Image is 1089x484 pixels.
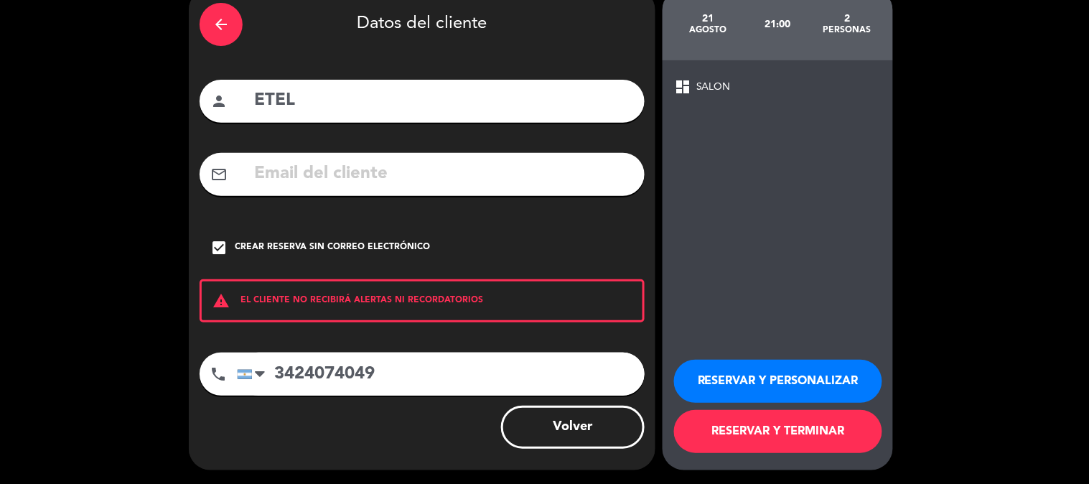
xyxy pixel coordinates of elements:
i: check_box [210,239,228,256]
i: warning [202,292,240,310]
input: Número de teléfono... [237,353,645,396]
input: Nombre del cliente [253,86,634,116]
div: 21 [673,13,743,24]
button: RESERVAR Y TERMINAR [674,410,882,453]
i: mail_outline [210,166,228,183]
div: personas [813,24,882,36]
div: agosto [673,24,743,36]
span: dashboard [674,78,691,96]
div: Argentina: +54 [238,353,271,395]
button: RESERVAR Y PERSONALIZAR [674,360,882,403]
i: arrow_back [212,16,230,33]
div: EL CLIENTE NO RECIBIRÁ ALERTAS NI RECORDATORIOS [200,279,645,322]
i: person [210,93,228,110]
div: Crear reserva sin correo electrónico [235,241,430,255]
span: SALON [696,79,731,96]
div: 2 [813,13,882,24]
input: Email del cliente [253,159,634,189]
button: Volver [501,406,645,449]
i: phone [210,366,227,383]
